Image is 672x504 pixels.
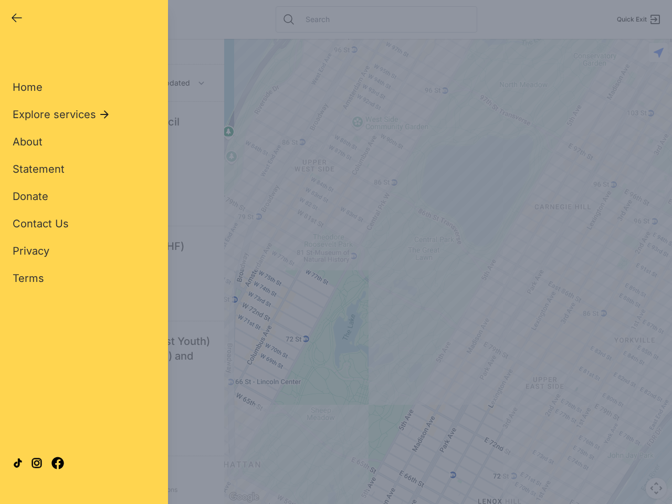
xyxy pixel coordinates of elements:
[13,81,43,93] span: Home
[13,217,69,230] span: Contact Us
[13,135,43,148] span: About
[13,107,96,122] span: Explore services
[13,163,65,175] span: Statement
[13,162,65,176] a: Statement
[13,245,49,257] span: Privacy
[13,190,48,203] span: Donate
[13,272,44,285] span: Terms
[13,134,43,149] a: About
[13,189,48,204] a: Donate
[13,216,69,231] a: Contact Us
[13,80,43,94] a: Home
[13,271,44,286] a: Terms
[13,107,111,122] button: Explore services
[13,244,49,258] a: Privacy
